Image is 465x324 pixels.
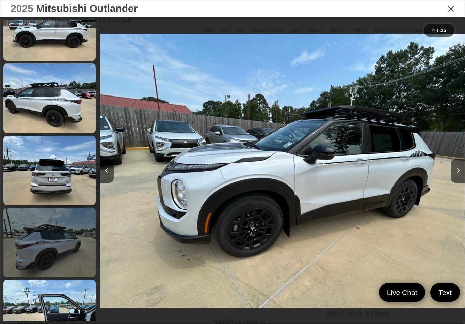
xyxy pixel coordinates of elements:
[440,27,446,33] span: 25
[436,28,439,33] span: /
[430,283,460,302] a: Text
[384,288,421,297] span: Live Chat
[100,25,464,317] div: 2025 Mitsubishi Outlander Trail Edition 3
[100,25,464,317] img: 2025 Mitsubishi Outlander Trail Edition
[100,159,114,183] button: Previous image
[435,288,455,297] span: Text
[379,283,426,302] a: Live Chat
[11,3,33,14] span: 2025
[36,3,138,14] span: Mitsubishi Outlander
[2,135,96,206] img: 2025 Mitsubishi Outlander Trail Edition
[448,4,454,13] i: Close gallery
[451,159,465,183] button: Next image
[432,27,435,33] span: 4
[2,63,96,133] img: 2025 Mitsubishi Outlander Trail Edition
